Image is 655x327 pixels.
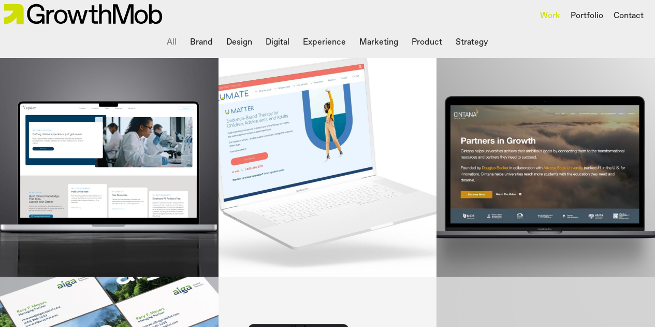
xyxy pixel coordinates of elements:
[355,32,402,53] li: Marketing
[186,32,217,53] li: Brand
[571,10,603,22] a: Portfolio
[407,32,446,53] li: Product
[614,10,644,22] a: Contact
[163,32,181,53] li: All
[299,32,350,53] li: Experience
[222,32,256,53] li: Design
[261,32,294,53] li: Digital
[452,32,492,53] li: Strategy
[540,10,560,22] a: Work
[535,7,649,25] nav: Main nav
